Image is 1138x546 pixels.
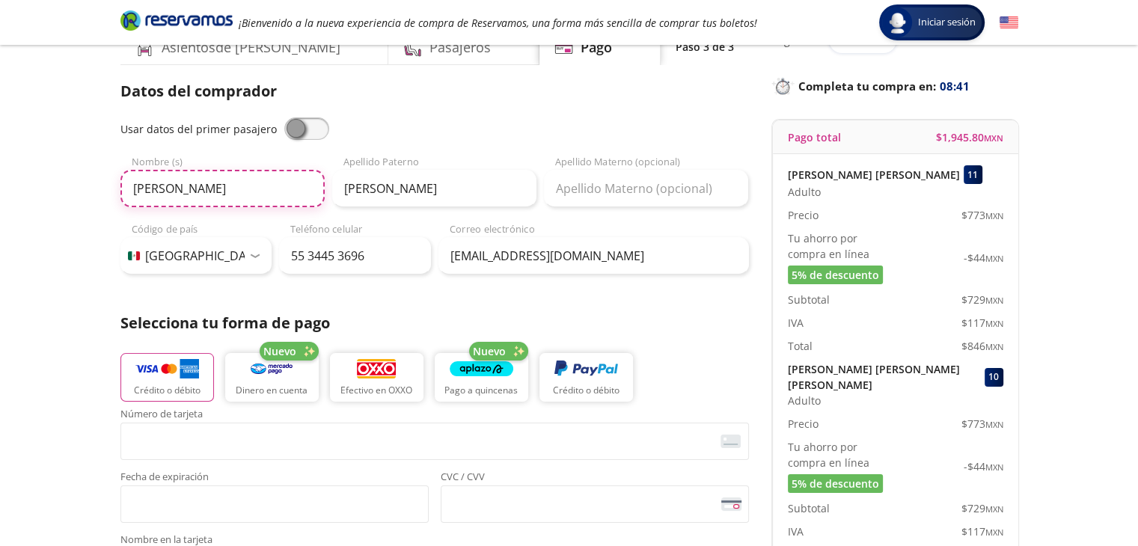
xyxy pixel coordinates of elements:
[961,338,1003,354] span: $ 846
[985,341,1003,352] small: MXN
[120,312,749,334] p: Selecciona tu forma de pago
[985,419,1003,430] small: MXN
[788,207,819,223] p: Precio
[788,500,830,516] p: Subtotal
[236,384,308,397] p: Dinero en cuenta
[279,237,431,274] input: Teléfono celular
[792,267,879,283] span: 5% de descuento
[961,524,1003,539] span: $ 117
[120,472,429,485] span: Fecha de expiración
[128,251,140,260] img: MX
[340,384,412,397] p: Efectivo en OXXO
[162,37,340,58] h4: Asientos de [PERSON_NAME]
[263,343,296,359] span: Nuevo
[788,361,981,393] p: [PERSON_NAME] [PERSON_NAME] [PERSON_NAME]
[120,409,749,423] span: Número de tarjeta
[721,435,741,448] img: card
[788,524,804,539] p: IVA
[1000,13,1018,32] button: English
[120,170,325,207] input: Nombre (s)
[438,237,749,274] input: Correo electrónico
[127,427,742,455] iframe: Iframe del número de tarjeta asegurada
[961,315,1003,331] span: $ 117
[985,295,1003,306] small: MXN
[120,9,233,36] a: Brand Logo
[676,39,734,55] p: Paso 3 de 3
[792,476,879,491] span: 5% de descuento
[964,250,1003,266] span: -$ 44
[447,490,742,518] iframe: Iframe del código de seguridad de la tarjeta asegurada
[985,318,1003,329] small: MXN
[985,368,1003,387] div: 10
[985,527,1003,538] small: MXN
[788,167,960,182] p: [PERSON_NAME] [PERSON_NAME]
[330,353,423,402] button: Efectivo en OXXO
[441,472,749,485] span: CVC / CVV
[940,78,970,95] span: 08:41
[984,132,1003,144] small: MXN
[581,37,612,58] h4: Pago
[473,343,506,359] span: Nuevo
[788,292,830,307] p: Subtotal
[985,210,1003,221] small: MXN
[961,207,1003,223] span: $ 773
[429,37,491,58] h4: Pasajeros
[225,353,319,402] button: Dinero en cuenta
[539,353,633,402] button: Crédito o débito
[788,184,821,200] span: Adulto
[936,129,1003,145] span: $ 1,945.80
[964,458,1003,474] span: -$ 44
[985,503,1003,515] small: MXN
[961,292,1003,307] span: $ 729
[120,353,214,402] button: Crédito o débito
[788,439,896,470] p: Tu ahorro por compra en línea
[553,384,620,397] p: Crédito o débito
[985,461,1003,473] small: MXN
[120,122,277,136] span: Usar datos del primer pasajero
[332,170,536,207] input: Apellido Paterno
[544,170,748,207] input: Apellido Materno (opcional)
[788,230,896,262] p: Tu ahorro por compra en línea
[788,416,819,432] p: Precio
[788,315,804,331] p: IVA
[120,80,749,102] p: Datos del comprador
[985,253,1003,264] small: MXN
[788,393,821,408] span: Adulto
[788,129,841,145] p: Pago total
[964,165,982,184] div: 11
[127,490,422,518] iframe: Iframe de la fecha de caducidad de la tarjeta asegurada
[435,353,528,402] button: Pago a quincenas
[239,16,757,30] em: ¡Bienvenido a la nueva experiencia de compra de Reservamos, una forma más sencilla de comprar tus...
[961,500,1003,516] span: $ 729
[444,384,518,397] p: Pago a quincenas
[912,15,982,30] span: Iniciar sesión
[961,416,1003,432] span: $ 773
[134,384,201,397] p: Crédito o débito
[771,76,1018,96] p: Completa tu compra en :
[120,9,233,31] i: Brand Logo
[788,338,813,354] p: Total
